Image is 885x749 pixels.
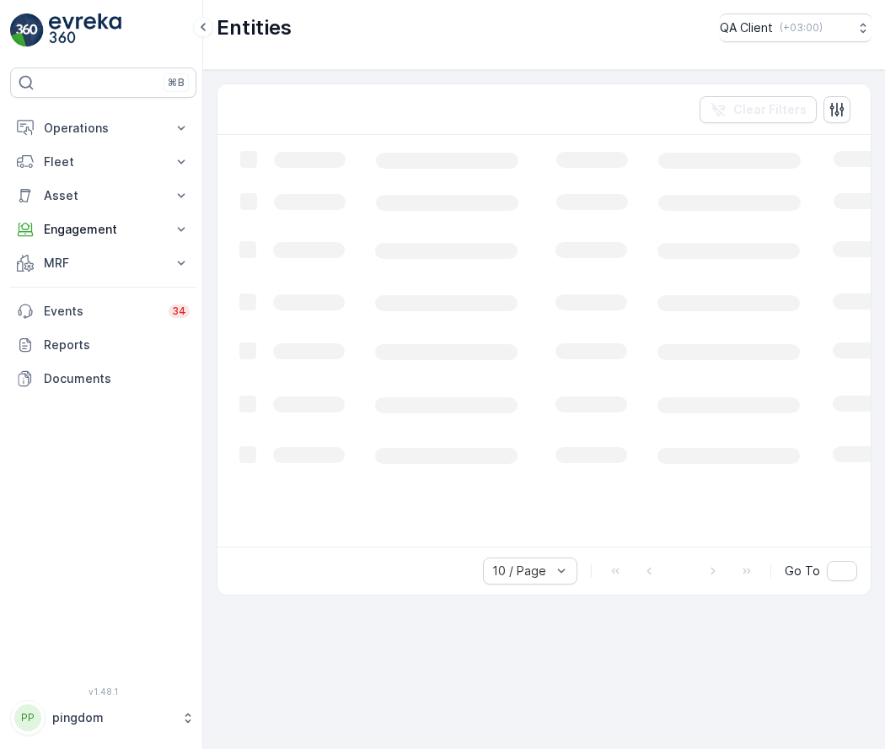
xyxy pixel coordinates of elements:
[10,246,196,280] button: MRF
[10,294,196,328] a: Events34
[10,111,196,145] button: Operations
[44,303,158,320] p: Events
[10,328,196,362] a: Reports
[44,255,163,272] p: MRF
[785,563,820,579] span: Go To
[10,13,44,47] img: logo
[52,709,173,726] p: pingdom
[168,76,185,89] p: ⌘B
[49,13,121,47] img: logo_light-DOdMpM7g.png
[44,187,163,204] p: Asset
[44,120,163,137] p: Operations
[10,700,196,736] button: PPpingdom
[44,370,190,387] p: Documents
[780,21,823,35] p: ( +03:00 )
[172,304,186,318] p: 34
[720,19,773,36] p: QA Client
[733,101,807,118] p: Clear Filters
[44,221,163,238] p: Engagement
[700,96,817,123] button: Clear Filters
[14,704,41,731] div: PP
[10,213,196,246] button: Engagement
[10,179,196,213] button: Asset
[10,362,196,396] a: Documents
[10,687,196,697] span: v 1.48.1
[720,13,872,42] button: QA Client(+03:00)
[44,154,163,170] p: Fleet
[44,337,190,353] p: Reports
[217,14,292,41] p: Entities
[10,145,196,179] button: Fleet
